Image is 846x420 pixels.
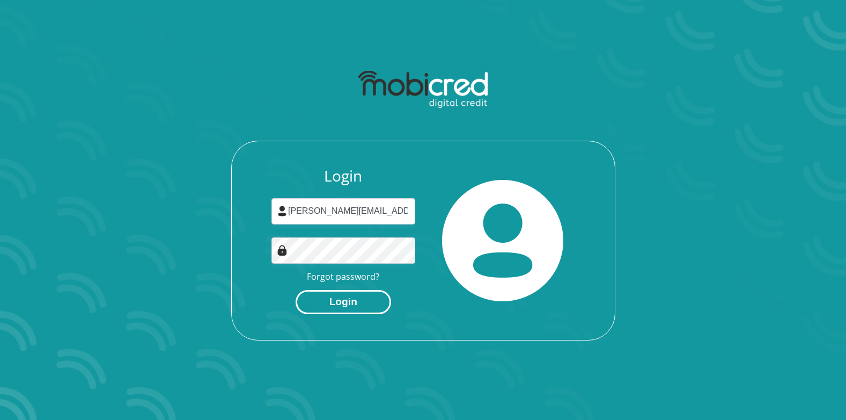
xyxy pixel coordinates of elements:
[307,271,379,283] a: Forgot password?
[277,245,288,256] img: Image
[271,198,415,225] input: Username
[358,71,488,108] img: mobicred logo
[296,290,391,314] button: Login
[277,206,288,216] img: user-icon image
[271,167,415,185] h3: Login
